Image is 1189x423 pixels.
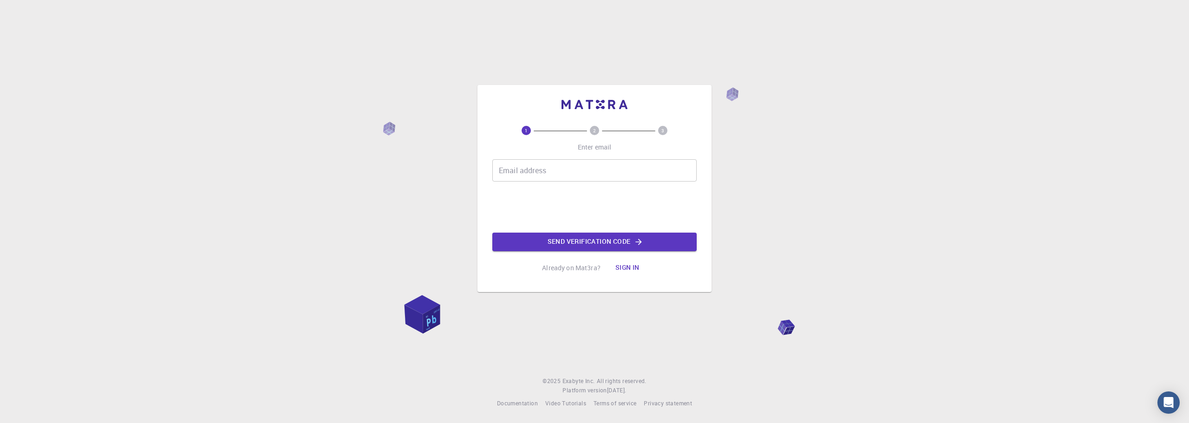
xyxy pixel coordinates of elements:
span: Terms of service [594,399,636,407]
span: All rights reserved. [597,377,647,386]
text: 2 [593,127,596,134]
button: Send verification code [492,233,697,251]
span: Video Tutorials [545,399,586,407]
a: [DATE]. [607,386,627,395]
span: Exabyte Inc. [562,377,595,384]
a: Documentation [497,399,538,408]
a: Video Tutorials [545,399,586,408]
a: Exabyte Inc. [562,377,595,386]
span: Privacy statement [644,399,692,407]
span: Documentation [497,399,538,407]
div: Open Intercom Messenger [1157,391,1180,414]
p: Enter email [578,143,612,152]
button: Sign in [608,259,647,277]
span: [DATE] . [607,386,627,394]
a: Privacy statement [644,399,692,408]
text: 1 [525,127,528,134]
a: Terms of service [594,399,636,408]
span: Platform version [562,386,607,395]
iframe: reCAPTCHA [524,189,665,225]
span: © 2025 [542,377,562,386]
text: 3 [661,127,664,134]
p: Already on Mat3ra? [542,263,601,273]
